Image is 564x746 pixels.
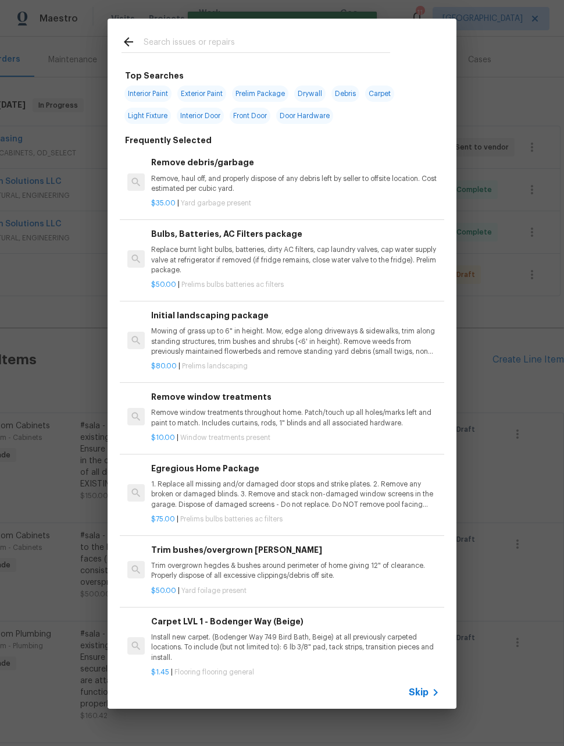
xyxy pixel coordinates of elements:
p: Replace burnt light bulbs, batteries, dirty AC filters, cap laundry valves, cap water supply valv... [151,245,440,275]
span: Yard foilage present [181,587,247,594]
span: Prelims landscaping [182,363,248,370]
p: | [151,280,440,290]
h6: Top Searches [125,69,184,82]
p: | [151,433,440,443]
span: $1.45 [151,669,169,676]
h6: Egregious Home Package [151,462,440,475]
p: Remove window treatments throughout home. Patch/touch up all holes/marks left and paint to match.... [151,408,440,428]
span: Prelims bulbs batteries ac filters [180,516,283,523]
p: Remove, haul off, and properly dispose of any debris left by seller to offsite location. Cost est... [151,174,440,194]
input: Search issues or repairs [144,35,390,52]
h6: Remove window treatments [151,390,440,403]
h6: Frequently Selected [125,134,212,147]
span: $10.00 [151,434,175,441]
span: Skip [409,687,429,698]
h6: Initial landscaping package [151,309,440,322]
span: Light Fixture [124,108,171,124]
p: Trim overgrown hegdes & bushes around perimeter of home giving 12" of clearance. Properly dispose... [151,561,440,581]
span: Debris [331,86,359,102]
p: | [151,586,440,596]
span: Window treatments present [180,434,270,441]
h6: Remove debris/garbage [151,156,440,169]
span: $50.00 [151,281,176,288]
span: Flooring flooring general [174,669,254,676]
span: Drywall [294,86,326,102]
span: Door Hardware [276,108,333,124]
h6: Trim bushes/overgrown [PERSON_NAME] [151,543,440,556]
span: Interior Paint [124,86,172,102]
span: Front Door [230,108,270,124]
span: Prelim Package [232,86,288,102]
span: Interior Door [177,108,224,124]
h6: Carpet LVL 1 - Bodenger Way (Beige) [151,615,440,628]
span: $80.00 [151,363,177,370]
p: 1. Replace all missing and/or damaged door stops and strike plates. 2. Remove any broken or damag... [151,479,440,509]
p: | [151,667,440,677]
span: Prelims bulbs batteries ac filters [181,281,284,288]
span: Exterior Paint [177,86,226,102]
p: Mowing of grass up to 6" in height. Mow, edge along driveways & sidewalks, trim along standing st... [151,326,440,356]
p: | [151,514,440,524]
p: | [151,198,440,208]
p: Install new carpet. (Bodenger Way 749 Bird Bath, Beige) at all previously carpeted locations. To ... [151,633,440,662]
p: | [151,361,440,371]
span: Carpet [365,86,394,102]
span: Yard garbage present [181,200,251,207]
span: $35.00 [151,200,176,207]
span: $50.00 [151,587,176,594]
h6: Bulbs, Batteries, AC Filters package [151,228,440,240]
span: $75.00 [151,516,175,523]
